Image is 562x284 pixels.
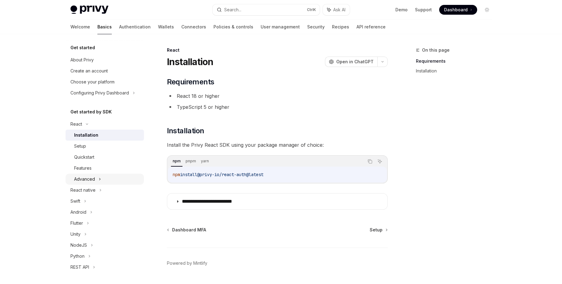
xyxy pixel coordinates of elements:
[70,67,108,75] div: Create an account
[168,227,206,233] a: Dashboard MFA
[444,7,468,13] span: Dashboard
[395,7,408,13] a: Demo
[184,157,198,165] div: pnpm
[167,47,388,53] div: React
[70,89,129,97] div: Configuring Privy Dashboard
[74,164,92,172] div: Features
[199,157,211,165] div: yarn
[66,152,144,163] a: Quickstart
[70,6,108,14] img: light logo
[74,142,86,150] div: Setup
[158,20,174,34] a: Wallets
[97,20,112,34] a: Basics
[332,20,349,34] a: Recipes
[70,44,95,51] h5: Get started
[167,126,204,136] span: Installation
[171,157,183,165] div: npm
[173,172,180,177] span: npm
[224,6,241,13] div: Search...
[74,131,98,139] div: Installation
[422,46,450,54] span: On this page
[74,175,95,183] div: Advanced
[70,120,82,128] div: React
[181,20,206,34] a: Connectors
[70,253,85,260] div: Python
[376,157,384,165] button: Ask AI
[119,20,151,34] a: Authentication
[66,141,144,152] a: Setup
[197,172,263,177] span: @privy-io/react-auth@latest
[356,20,386,34] a: API reference
[70,186,96,194] div: React native
[172,227,206,233] span: Dashboard MFA
[261,20,300,34] a: User management
[70,56,94,64] div: About Privy
[70,108,112,116] h5: Get started by SDK
[439,5,477,15] a: Dashboard
[70,20,90,34] a: Welcome
[66,54,144,65] a: About Privy
[167,103,388,111] li: TypeScript 5 or higher
[70,219,83,227] div: Flutter
[167,56,213,67] h1: Installation
[370,227,383,233] span: Setup
[370,227,387,233] a: Setup
[323,4,350,15] button: Ask AI
[66,130,144,141] a: Installation
[70,242,87,249] div: NodeJS
[180,172,197,177] span: install
[70,264,89,271] div: REST API
[366,157,374,165] button: Copy the contents from the code block
[325,57,377,67] button: Open in ChatGPT
[416,66,497,76] a: Installation
[66,163,144,174] a: Features
[482,5,492,15] button: Toggle dark mode
[307,20,325,34] a: Security
[415,7,432,13] a: Support
[70,231,81,238] div: Unity
[167,260,207,266] a: Powered by Mintlify
[167,141,388,149] span: Install the Privy React SDK using your package manager of choice:
[70,208,86,216] div: Android
[66,65,144,76] a: Create an account
[66,76,144,87] a: Choose your platform
[333,7,345,13] span: Ask AI
[70,78,115,86] div: Choose your platform
[167,77,214,87] span: Requirements
[307,7,316,12] span: Ctrl K
[213,4,320,15] button: Search...CtrlK
[336,59,374,65] span: Open in ChatGPT
[213,20,253,34] a: Policies & controls
[70,197,80,205] div: Swift
[74,153,94,161] div: Quickstart
[416,56,497,66] a: Requirements
[167,92,388,100] li: React 18 or higher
